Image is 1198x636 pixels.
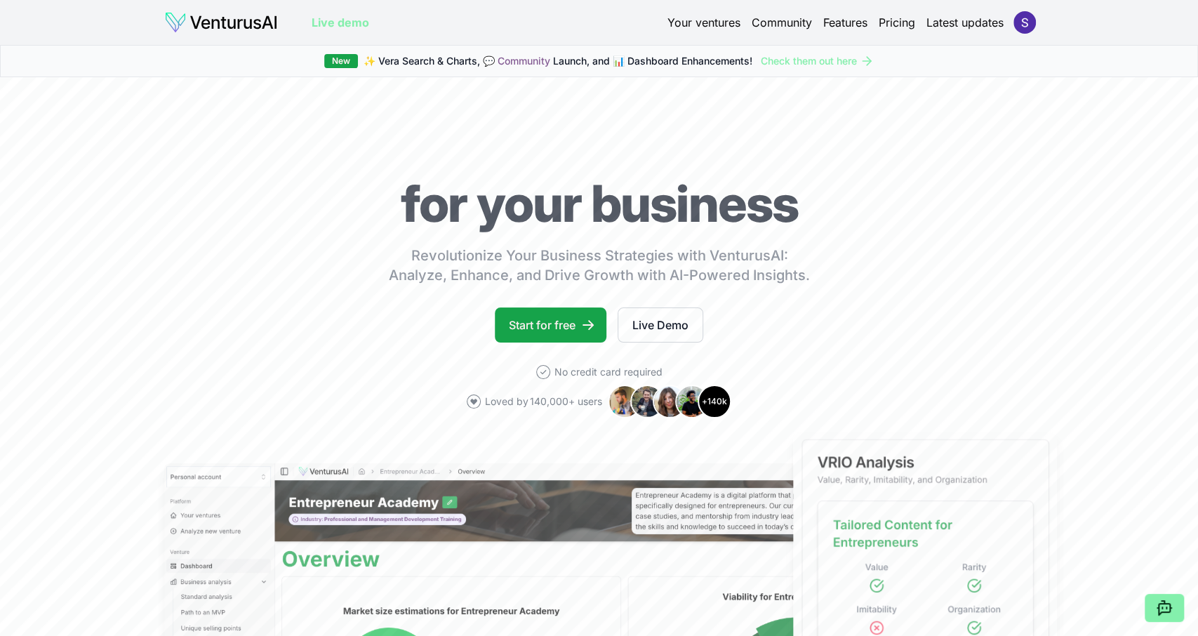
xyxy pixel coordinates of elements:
[618,307,703,343] a: Live Demo
[926,14,1004,31] a: Latest updates
[675,385,709,418] img: Avatar 4
[653,385,686,418] img: Avatar 3
[761,54,874,68] a: Check them out here
[364,54,752,68] span: ✨ Vera Search & Charts, 💬 Launch, and 📊 Dashboard Enhancements!
[324,54,358,68] div: New
[879,14,915,31] a: Pricing
[752,14,812,31] a: Community
[164,11,278,34] img: logo
[495,307,606,343] a: Start for free
[312,14,369,31] a: Live demo
[823,14,867,31] a: Features
[498,55,550,67] a: Community
[608,385,641,418] img: Avatar 1
[667,14,740,31] a: Your ventures
[630,385,664,418] img: Avatar 2
[1013,11,1036,34] img: ACg8ocIefbiTq-MOXrHjtsw3rUMoXM2cTaB6Y4wv77H3Dyd_Xt46pg=s96-c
